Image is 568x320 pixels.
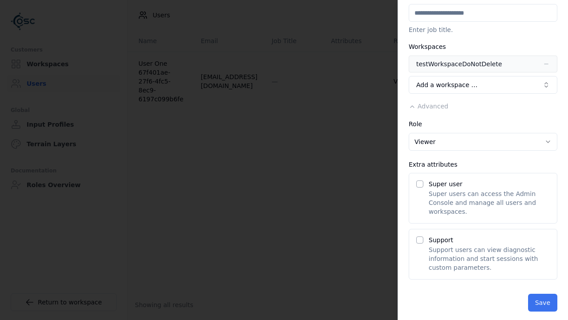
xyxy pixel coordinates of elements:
span: Advanced [418,103,448,110]
label: Support [429,236,453,244]
p: Super users can access the Admin Console and manage all users and workspaces. [429,189,550,216]
span: Add a workspace … [416,80,477,89]
label: Super user [429,180,462,188]
button: Save [528,294,557,312]
div: testWorkspaceDoNotDelete [416,60,502,68]
button: Advanced [409,102,448,111]
p: Enter job title. [409,25,557,34]
div: Extra attributes [409,161,557,168]
p: Support users can view diagnostic information and start sessions with custom parameters. [429,245,550,272]
label: Role [409,120,422,128]
label: Workspaces [409,43,446,50]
